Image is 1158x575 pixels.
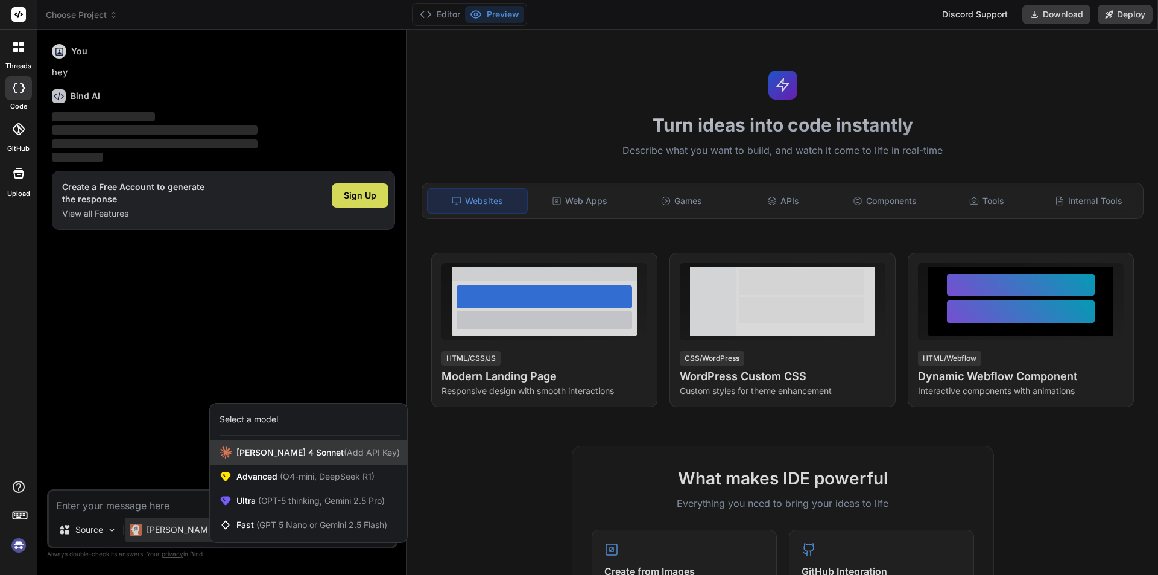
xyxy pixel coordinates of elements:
[236,471,375,483] span: Advanced
[256,519,387,530] span: (GPT 5 Nano or Gemini 2.5 Flash)
[236,446,400,459] span: [PERSON_NAME] 4 Sonnet
[256,495,385,506] span: (GPT-5 thinking, Gemini 2.5 Pro)
[236,519,387,531] span: Fast
[8,535,29,556] img: signin
[7,189,30,199] label: Upload
[277,471,375,481] span: (O4-mini, DeepSeek R1)
[344,447,400,457] span: (Add API Key)
[236,495,385,507] span: Ultra
[5,61,31,71] label: threads
[10,101,27,112] label: code
[220,413,278,425] div: Select a model
[7,144,30,154] label: GitHub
